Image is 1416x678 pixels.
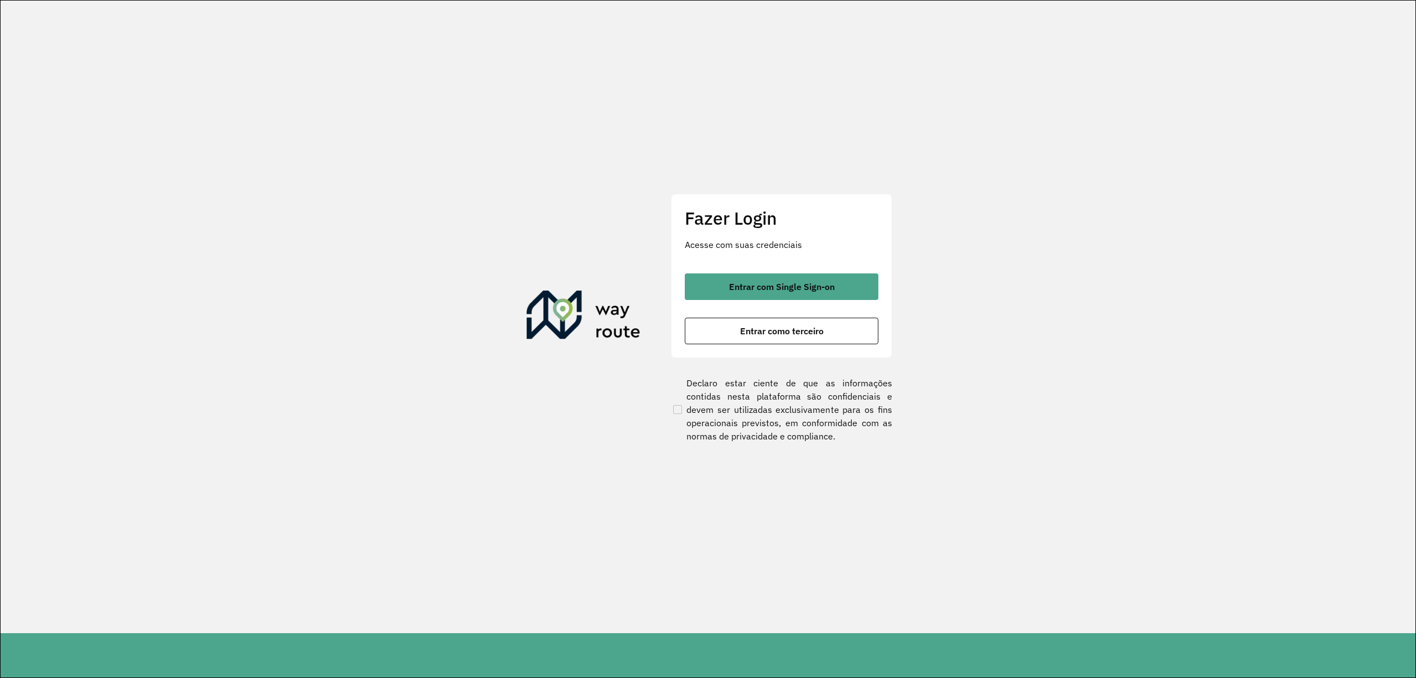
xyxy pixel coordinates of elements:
span: Entrar com Single Sign-on [729,282,835,291]
label: Declaro estar ciente de que as informações contidas nesta plataforma são confidenciais e devem se... [671,376,892,443]
button: button [685,273,878,300]
button: button [685,318,878,344]
span: Entrar como terceiro [740,327,824,335]
h2: Fazer Login [685,208,878,229]
img: Roteirizador AmbevTech [527,291,641,344]
p: Acesse com suas credenciais [685,238,878,251]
